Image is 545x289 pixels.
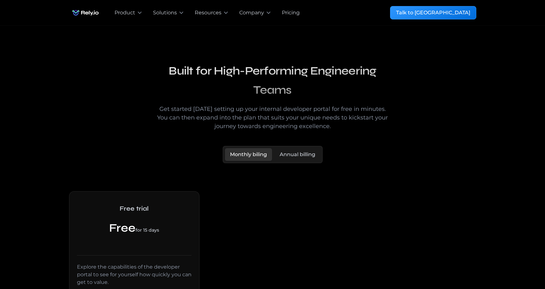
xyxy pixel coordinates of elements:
[396,9,470,17] div: Talk to [GEOGRAPHIC_DATA]
[77,263,192,286] div: Explore the capabilities of the developer portal to see for yourself how quickly you can get to v...
[390,6,476,19] a: Talk to [GEOGRAPHIC_DATA]
[280,151,315,158] div: Annual billing
[150,61,395,100] h2: Built for High-Performing Engineering Teams
[77,199,192,218] h2: Free trial
[77,221,192,236] div: Free
[153,9,177,17] div: Solutions
[230,151,267,158] div: Monthly biling
[239,9,264,17] div: Company
[115,9,135,17] div: Product
[150,105,395,131] div: Get started [DATE] setting up your internal developer portal for free in minutes. You can then ex...
[282,9,300,17] a: Pricing
[136,227,159,233] span: for 15 days
[69,6,102,19] img: Rely.io logo
[195,9,221,17] div: Resources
